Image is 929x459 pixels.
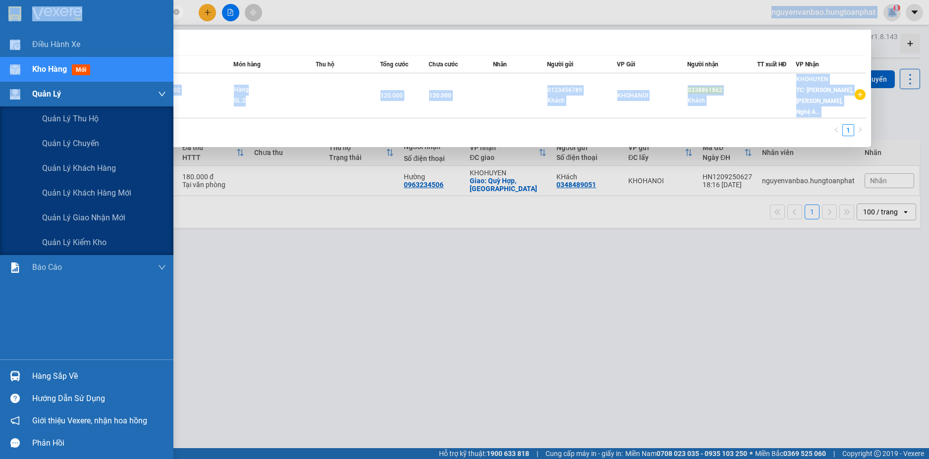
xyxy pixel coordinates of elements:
[857,127,863,133] span: right
[173,9,179,15] span: close-circle
[42,187,131,199] span: Quản lý khách hàng mới
[830,124,842,136] li: Previous Page
[796,61,819,68] span: VP Nhận
[617,92,648,99] span: KHOHANOI
[757,61,787,68] span: TT xuất HĐ
[688,87,722,94] span: 0338861862
[429,92,451,99] span: 120.000
[233,61,261,68] span: Món hàng
[547,61,573,68] span: Người gửi
[158,90,166,98] span: down
[796,76,828,83] span: KHOHUYEN
[10,40,20,50] img: warehouse-icon
[493,61,507,68] span: Nhãn
[547,85,616,96] div: 0123456789
[10,416,20,425] span: notification
[796,87,853,115] span: TC: [PERSON_NAME], [PERSON_NAME], Nghệ A...
[10,262,20,273] img: solution-icon
[234,85,308,96] div: Hàng
[10,64,20,75] img: warehouse-icon
[380,61,408,68] span: Tổng cước
[32,369,166,384] div: Hàng sắp về
[158,263,166,271] span: down
[830,124,842,136] button: left
[72,64,90,75] span: mới
[32,38,80,51] span: Điều hành xe
[833,127,839,133] span: left
[10,394,20,403] span: question-circle
[42,137,99,150] span: Quản lý chuyến
[10,371,20,381] img: warehouse-icon
[316,61,334,68] span: Thu hộ
[842,124,854,136] li: 1
[429,61,458,68] span: Chưa cước
[32,261,62,273] span: Báo cáo
[32,88,61,100] span: Quản Lý
[10,89,20,100] img: warehouse-icon
[173,8,179,17] span: close-circle
[32,64,67,74] span: Kho hàng
[547,96,616,106] div: Khách
[32,414,147,427] span: Giới thiệu Vexere, nhận hoa hồng
[10,438,20,448] span: message
[855,89,866,100] span: plus-circle
[32,391,166,406] div: Hướng dẫn sử dụng
[42,236,107,249] span: Quản lý kiểm kho
[854,124,866,136] button: right
[843,125,854,136] a: 1
[854,124,866,136] li: Next Page
[381,92,403,99] span: 120.000
[42,112,99,125] span: Quản lý thu hộ
[687,61,718,68] span: Người nhận
[8,6,21,21] img: logo-vxr
[42,211,125,224] span: Quản lý giao nhận mới
[42,162,116,174] span: Quản lý khách hàng
[234,96,308,106] div: SL: 2
[688,96,757,106] div: Khách
[617,61,635,68] span: VP Gửi
[32,436,166,451] div: Phản hồi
